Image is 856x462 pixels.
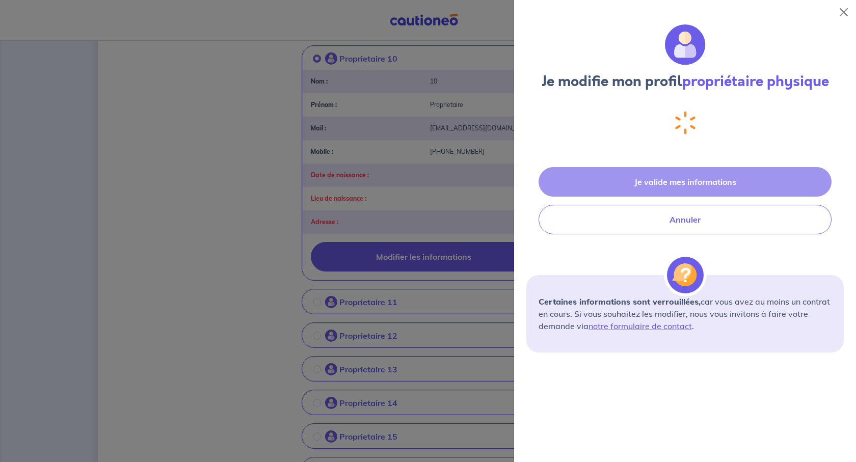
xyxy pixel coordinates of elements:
img: illu_alert_question.svg [667,257,704,293]
strong: Certaines informations sont verrouillées, [539,296,701,307]
a: notre formulaire de contact [588,321,692,331]
strong: propriétaire physique [682,71,829,92]
button: Close [836,4,852,20]
img: illu_account.svg [665,24,706,65]
button: Annuler [539,205,832,234]
img: loading-spinner [675,111,695,134]
h3: Je modifie mon profil [526,73,844,91]
p: car vous avez au moins un contrat en cours. Si vous souhaitez les modifier, nous vous invitons à ... [539,295,832,332]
